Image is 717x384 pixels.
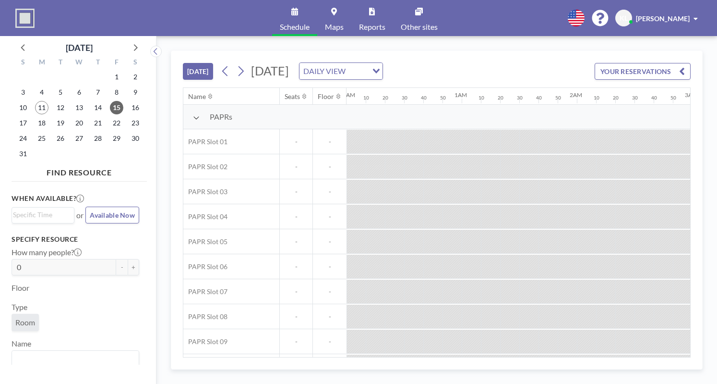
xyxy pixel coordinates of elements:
span: PAPR Slot 03 [183,187,227,196]
span: Tuesday, August 19, 2025 [54,116,67,130]
span: - [313,337,347,346]
span: PAPR Slot 08 [183,312,227,321]
span: Saturday, August 9, 2025 [129,86,142,99]
button: - [116,259,128,275]
div: 50 [670,95,676,101]
span: Thursday, August 28, 2025 [91,132,105,145]
span: - [313,237,347,246]
span: - [313,137,347,146]
div: 40 [651,95,657,101]
span: Monday, August 25, 2025 [35,132,48,145]
span: Thursday, August 7, 2025 [91,86,105,99]
span: Saturday, August 2, 2025 [129,70,142,84]
input: Search for option [13,210,69,220]
div: 10 [478,95,484,101]
span: DAILY VIEW [301,65,347,77]
span: Reports [359,23,385,31]
span: - [280,262,312,271]
span: - [280,137,312,146]
label: Name [12,339,31,348]
div: 30 [402,95,407,101]
span: - [280,162,312,171]
span: Wednesday, August 27, 2025 [72,132,86,145]
span: Friday, August 22, 2025 [110,116,123,130]
h3: Specify resource [12,235,139,244]
span: or [76,211,84,220]
span: Monday, August 11, 2025 [35,101,48,114]
span: - [280,187,312,196]
div: F [107,57,126,69]
div: Name [188,92,206,101]
span: - [313,162,347,171]
span: Monday, August 18, 2025 [35,116,48,130]
span: Sunday, August 24, 2025 [16,132,30,145]
span: PAPR Slot 09 [183,337,227,346]
span: Friday, August 29, 2025 [110,132,123,145]
div: 2AM [570,91,582,99]
div: W [70,57,89,69]
span: PAPRs [210,112,232,122]
div: [DATE] [66,41,93,54]
span: Schedule [280,23,310,31]
button: [DATE] [183,63,213,80]
span: - [280,312,312,321]
span: Friday, August 8, 2025 [110,86,123,99]
span: Saturday, August 16, 2025 [129,101,142,114]
span: Thursday, August 21, 2025 [91,116,105,130]
span: Sunday, August 10, 2025 [16,101,30,114]
div: Floor [318,92,334,101]
span: KL [620,14,628,23]
span: Room [15,318,35,327]
span: Other sites [401,23,438,31]
span: Wednesday, August 20, 2025 [72,116,86,130]
div: 20 [498,95,503,101]
div: 20 [613,95,619,101]
div: T [88,57,107,69]
span: Saturday, August 30, 2025 [129,132,142,145]
div: S [126,57,144,69]
label: Type [12,302,27,312]
span: - [280,212,312,221]
div: Search for option [12,351,139,367]
div: 50 [555,95,561,101]
button: + [128,259,139,275]
div: 50 [440,95,446,101]
span: - [280,237,312,246]
span: Monday, August 4, 2025 [35,86,48,99]
input: Search for option [348,65,367,77]
span: - [280,337,312,346]
div: 10 [594,95,599,101]
div: 40 [536,95,542,101]
div: 3AM [685,91,697,99]
button: YOUR RESERVATIONS [595,63,691,80]
span: [DATE] [251,63,289,78]
label: How many people? [12,248,82,257]
span: Wednesday, August 13, 2025 [72,101,86,114]
div: 40 [421,95,427,101]
div: Search for option [299,63,382,79]
span: - [313,262,347,271]
div: 30 [517,95,523,101]
span: Sunday, August 31, 2025 [16,147,30,161]
span: PAPR Slot 02 [183,162,227,171]
span: PAPR Slot 06 [183,262,227,271]
div: 30 [632,95,638,101]
div: T [51,57,70,69]
span: Saturday, August 23, 2025 [129,116,142,130]
div: Search for option [12,208,74,222]
div: 10 [363,95,369,101]
span: Thursday, August 14, 2025 [91,101,105,114]
h4: FIND RESOURCE [12,164,147,177]
span: Tuesday, August 12, 2025 [54,101,67,114]
button: Available Now [85,207,139,223]
div: M [33,57,51,69]
span: Maps [325,23,344,31]
span: - [313,312,347,321]
span: Friday, August 15, 2025 [110,101,123,114]
div: 1AM [454,91,467,99]
span: Wednesday, August 6, 2025 [72,86,86,99]
span: Available Now [90,211,135,219]
img: organization-logo [15,9,35,28]
span: Friday, August 1, 2025 [110,70,123,84]
div: 20 [382,95,388,101]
